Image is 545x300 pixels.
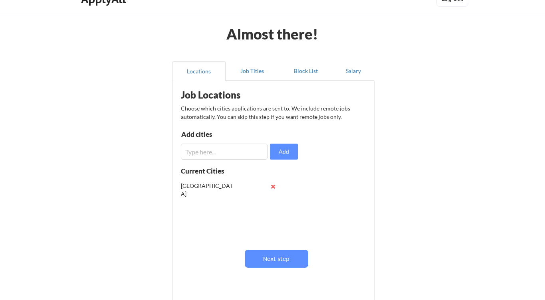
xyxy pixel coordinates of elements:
div: Add cities [181,131,264,138]
div: Choose which cities applications are sent to. We include remote jobs automatically. You can skip ... [181,104,365,121]
button: Block List [279,61,333,81]
div: Job Locations [181,90,281,100]
button: Salary [333,61,375,81]
div: Almost there! [216,27,328,41]
div: [GEOGRAPHIC_DATA] [181,182,233,197]
button: Add [270,144,298,160]
div: Current Cities [181,168,242,174]
button: Locations [172,61,226,81]
button: Job Titles [226,61,279,81]
input: Type here... [181,144,268,160]
button: Next step [245,250,308,268]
